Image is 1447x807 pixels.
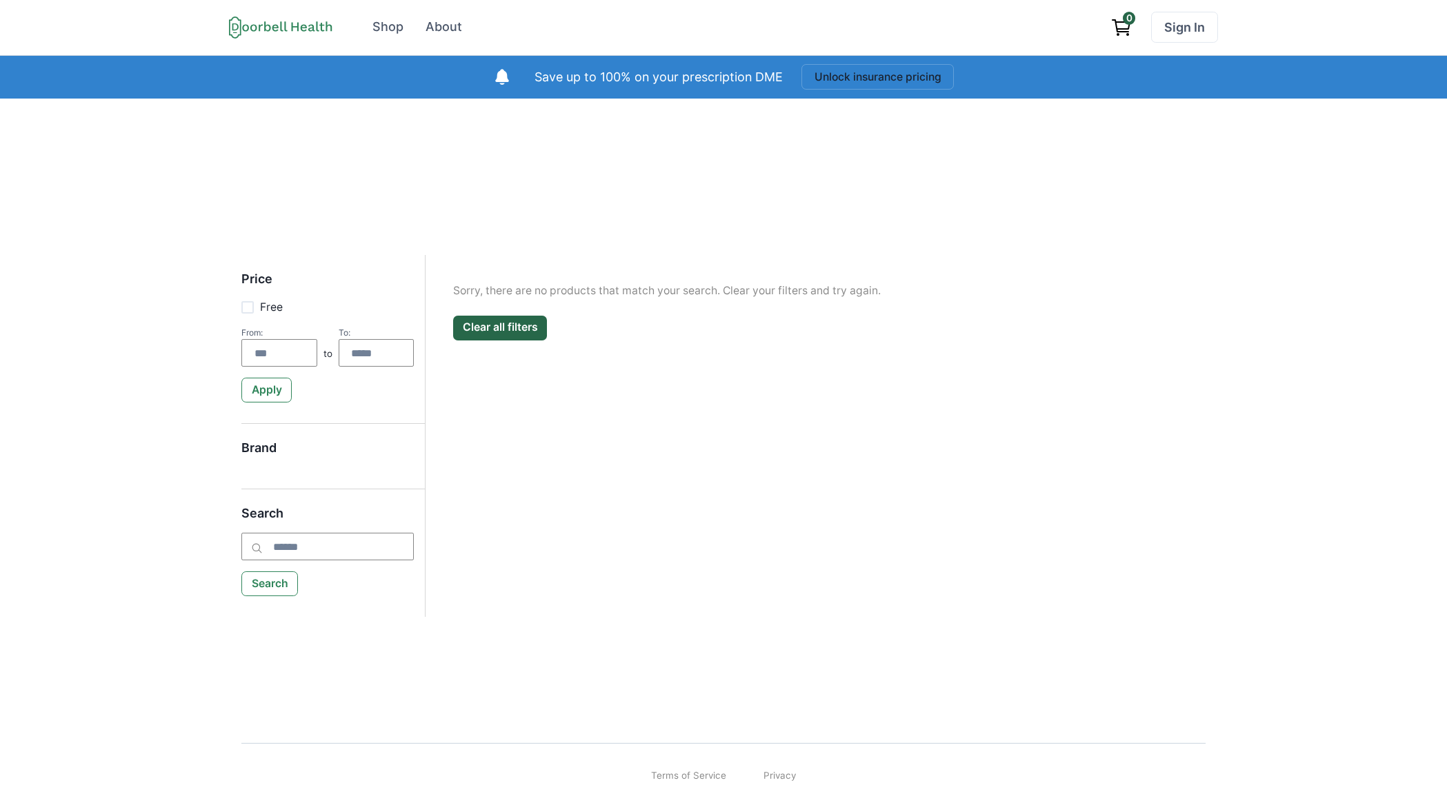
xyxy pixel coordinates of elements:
button: Unlock insurance pricing [801,64,955,90]
h5: Search [241,506,414,533]
a: Shop [363,12,413,43]
h5: Price [241,272,414,299]
a: Privacy [764,768,796,782]
a: View cart [1104,12,1139,43]
p: Free [260,299,283,316]
div: From: [241,327,317,338]
div: About [426,18,462,37]
div: To: [339,327,415,338]
h5: Brand [241,440,414,468]
a: About [416,12,471,43]
p: to [323,347,332,367]
button: Search [241,571,298,596]
a: Terms of Service [651,768,726,782]
a: Sign In [1151,12,1218,43]
button: Clear all filters [453,316,547,340]
div: Shop [372,18,403,37]
button: Apply [241,378,292,402]
p: Save up to 100% on your prescription DME [535,68,783,87]
span: 0 [1123,12,1135,24]
p: Sorry, there are no products that match your search. Clear your filters and try again. [453,283,1177,299]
